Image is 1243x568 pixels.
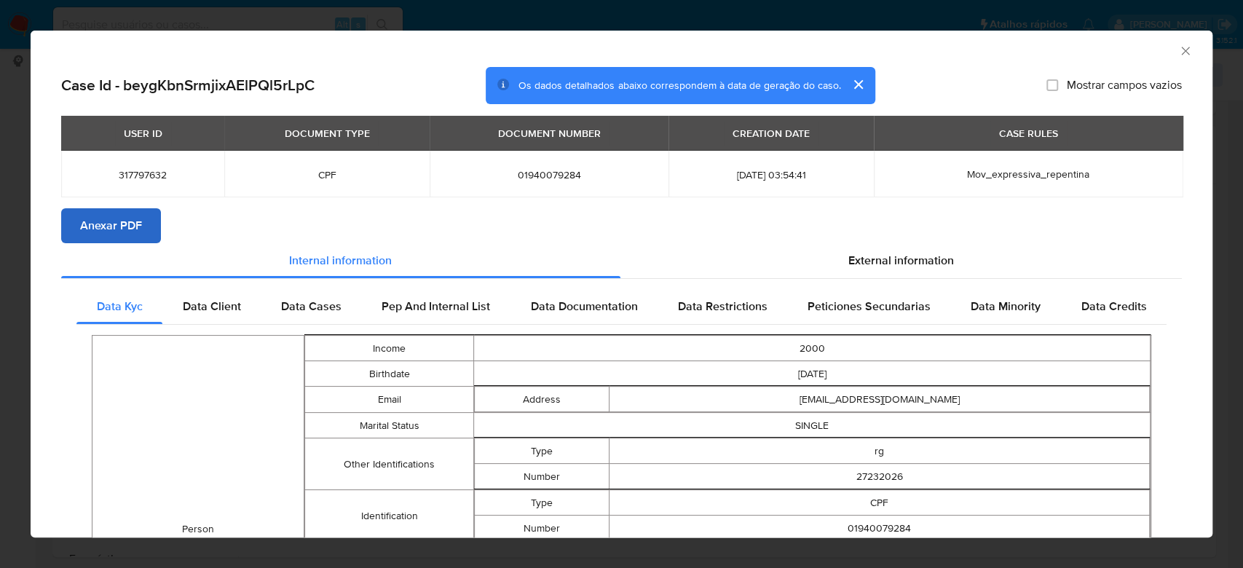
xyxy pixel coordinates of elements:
div: CREATION DATE [724,121,818,146]
button: cerrar [840,67,875,102]
div: CASE RULES [990,121,1067,146]
td: 27232026 [609,464,1150,489]
span: Data Minority [971,298,1041,315]
span: Internal information [289,252,392,269]
td: Other Identifications [304,438,473,490]
span: Data Cases [281,298,342,315]
div: USER ID [115,121,171,146]
td: CPF [609,490,1150,516]
span: Data Restrictions [678,298,767,315]
div: DOCUMENT TYPE [275,121,378,146]
span: 317797632 [79,168,207,181]
span: Peticiones Secundarias [808,298,931,315]
span: Data Documentation [530,298,637,315]
td: Number [475,464,609,489]
td: Number [475,516,609,541]
td: 2000 [474,336,1151,361]
div: closure-recommendation-modal [31,31,1212,537]
span: 01940079284 [447,168,652,181]
h2: Case Id - beygKbnSrmjixAElPQl5rLpC [61,76,315,95]
span: Os dados detalhados abaixo correspondem à data de geração do caso. [518,78,840,92]
span: Data Client [183,298,241,315]
td: Type [475,438,609,464]
td: Type [475,490,609,516]
td: Identification [304,490,473,542]
td: Address [475,387,609,412]
div: DOCUMENT NUMBER [489,121,609,146]
span: External information [848,252,954,269]
td: SINGLE [474,413,1151,438]
span: Anexar PDF [80,210,142,242]
td: [DATE] [474,361,1151,387]
div: Detailed internal info [76,289,1167,324]
button: Anexar PDF [61,208,161,243]
td: 01940079284 [609,516,1150,541]
span: Pep And Internal List [382,298,490,315]
td: Email [304,387,473,413]
input: Mostrar campos vazios [1046,79,1058,91]
span: Data Kyc [97,298,143,315]
td: Marital Status [304,413,473,438]
span: Mostrar campos vazios [1067,78,1182,92]
span: Mov_expressiva_repentina [967,167,1089,181]
td: Income [304,336,473,361]
span: CPF [242,168,411,181]
td: [EMAIL_ADDRESS][DOMAIN_NAME] [609,387,1150,412]
span: Data Credits [1081,298,1146,315]
div: Detailed info [61,243,1182,278]
span: [DATE] 03:54:41 [686,168,856,181]
button: Fechar a janela [1178,44,1191,57]
td: Birthdate [304,361,473,387]
td: rg [609,438,1150,464]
